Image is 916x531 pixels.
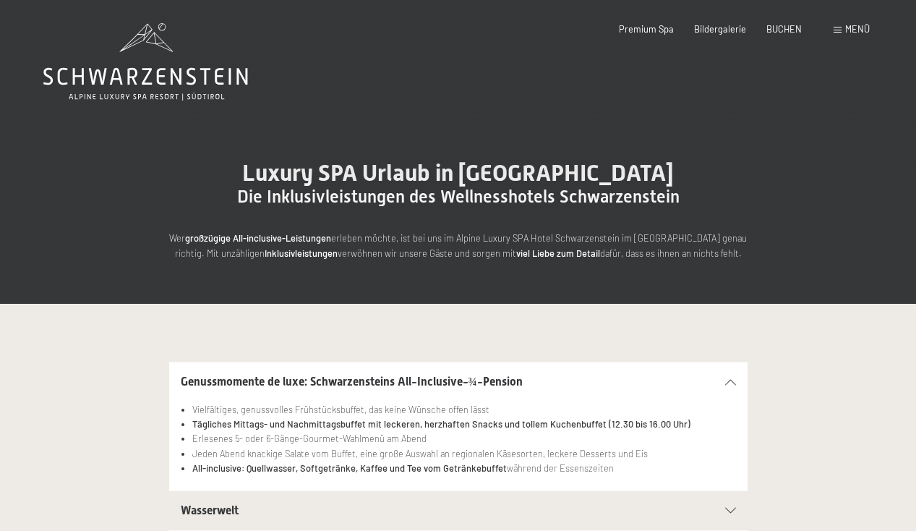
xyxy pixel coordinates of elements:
[192,446,735,461] li: Jeden Abend knackige Salate vom Buffet, eine große Auswahl an regionalen Käsesorten, leckere Dess...
[242,159,674,187] span: Luxury SPA Urlaub in [GEOGRAPHIC_DATA]
[192,431,735,446] li: Erlesenes 5- oder 6-Gänge-Gourmet-Wahlmenü am Abend
[185,232,331,244] strong: großzügige All-inclusive-Leistungen
[181,375,523,388] span: Genussmomente de luxe: Schwarzensteins All-Inclusive-¾-Pension
[181,504,239,517] span: Wasserwelt
[619,23,674,35] a: Premium Spa
[192,462,507,474] strong: All-inclusive: Quellwasser, Softgetränke, Kaffee und Tee vom Getränkebuffet
[169,231,748,260] p: Wer erleben möchte, ist bei uns im Alpine Luxury SPA Hotel Schwarzenstein im [GEOGRAPHIC_DATA] ge...
[192,418,690,430] strong: Tägliches Mittags- und Nachmittagsbuffet mit leckeren, herzhaften Snacks und tollem Kuchenbuffet ...
[237,187,680,207] span: Die Inklusivleistungen des Wellnesshotels Schwarzenstein
[516,247,600,259] strong: viel Liebe zum Detail
[766,23,802,35] a: BUCHEN
[845,23,870,35] span: Menü
[192,461,735,475] li: während der Essenszeiten
[694,23,746,35] a: Bildergalerie
[192,402,735,417] li: Vielfältiges, genussvolles Frühstücksbuffet, das keine Wünsche offen lässt
[265,247,338,259] strong: Inklusivleistungen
